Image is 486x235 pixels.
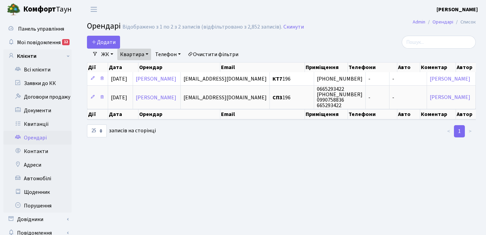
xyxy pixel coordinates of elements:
a: Квартира [117,49,151,60]
th: Телефони [348,109,397,119]
a: Мої повідомлення12 [3,36,72,49]
th: Авто [397,63,420,72]
a: 1 [454,125,465,137]
span: [DATE] [111,75,127,83]
input: Пошук... [402,36,476,49]
span: - [392,75,394,83]
span: 0665293422 [PHONE_NUMBER] 0990758836 665293422 [317,86,363,108]
div: Відображено з 1 по 2 з 2 записів (відфільтровано з 2,852 записів). [122,24,282,30]
span: Мої повідомлення [17,39,61,46]
a: Заявки до КК [3,77,72,90]
th: Телефони [348,63,397,72]
a: [PERSON_NAME] [437,5,478,14]
a: Додати [87,36,120,49]
th: Email [220,109,305,119]
th: Email [220,63,305,72]
th: Коментар [420,63,456,72]
a: Порушення [3,199,72,213]
span: - [368,76,386,82]
a: Квитанції [3,117,72,131]
th: Дії [87,109,108,119]
a: Довідники [3,213,72,226]
button: Переключити навігацію [85,4,102,15]
a: Щоденник [3,185,72,199]
span: [EMAIL_ADDRESS][DOMAIN_NAME] [183,75,267,83]
span: - [392,94,394,101]
span: [DATE] [111,94,127,101]
span: 196 [273,76,311,82]
a: Очистити фільтри [185,49,241,60]
img: logo.png [7,3,20,16]
th: Коментар [420,109,456,119]
span: Додати [91,38,116,46]
span: Панель управління [18,25,64,33]
a: Орендарі [3,131,72,145]
label: записів на сторінці [87,124,156,137]
a: Скинути [283,24,304,30]
a: [PERSON_NAME] [136,94,176,101]
a: Автомобілі [3,172,72,185]
th: Орендар [138,63,220,72]
a: Телефон [152,49,183,60]
a: Всі клієнти [3,63,72,77]
span: Орендарі [87,20,121,32]
th: Дата [108,63,138,72]
a: Контакти [3,145,72,158]
b: [PERSON_NAME] [437,6,478,13]
a: Клієнти [3,49,72,63]
select: записів на сторінці [87,124,107,137]
a: Адреси [3,158,72,172]
a: [PERSON_NAME] [430,75,470,83]
a: Орендарі [432,18,453,26]
a: Договори продажу [3,90,72,104]
a: Документи [3,104,72,117]
th: Авто [397,109,420,119]
th: Приміщення [305,109,348,119]
div: 12 [62,39,70,45]
th: Приміщення [305,63,348,72]
span: Таун [23,4,72,15]
span: - [368,95,386,100]
b: СП3 [273,94,282,101]
a: Панель управління [3,22,72,36]
nav: breadcrumb [402,15,486,29]
span: [PHONE_NUMBER] [317,76,363,82]
li: Список [453,18,476,26]
a: ЖК [99,49,116,60]
th: Дата [108,109,138,119]
th: Дії [87,63,108,72]
a: [PERSON_NAME] [430,94,470,101]
a: [PERSON_NAME] [136,75,176,83]
b: Комфорт [23,4,56,15]
span: [EMAIL_ADDRESS][DOMAIN_NAME] [183,94,267,101]
th: Орендар [138,109,220,119]
b: КТ7 [273,75,282,83]
span: 196 [273,95,311,100]
a: Admin [413,18,425,26]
